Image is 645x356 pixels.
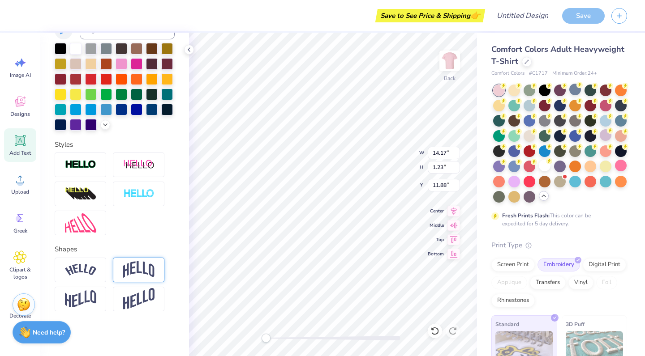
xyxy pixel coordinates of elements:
[470,10,480,21] span: 👉
[441,52,459,70] img: Back
[530,276,566,289] div: Transfers
[428,208,444,215] span: Center
[33,328,65,337] strong: Need help?
[596,276,617,289] div: Foil
[490,7,555,25] input: Untitled Design
[5,266,35,280] span: Clipart & logos
[491,44,624,67] span: Comfort Colors Adult Heavyweight T-Shirt
[65,264,96,276] img: Arc
[491,70,525,77] span: Comfort Colors
[491,294,535,307] div: Rhinestones
[444,74,456,82] div: Back
[65,213,96,233] img: Free Distort
[428,250,444,258] span: Bottom
[378,9,483,22] div: Save to See Price & Shipping
[428,236,444,243] span: Top
[123,288,155,310] img: Rise
[123,189,155,199] img: Negative Space
[529,70,548,77] span: # C1717
[55,140,73,150] label: Styles
[9,312,31,319] span: Decorate
[65,290,96,308] img: Flag
[583,258,626,271] div: Digital Print
[502,212,550,219] strong: Fresh Prints Flash:
[537,258,580,271] div: Embroidery
[123,159,155,170] img: Shadow
[502,212,612,228] div: This color can be expedited for 5 day delivery.
[552,70,597,77] span: Minimum Order: 24 +
[9,149,31,157] span: Add Text
[491,240,627,250] div: Print Type
[123,261,155,278] img: Arch
[10,72,31,79] span: Image AI
[55,244,77,254] label: Shapes
[428,222,444,229] span: Middle
[568,276,593,289] div: Vinyl
[13,227,27,234] span: Greek
[11,188,29,195] span: Upload
[10,110,30,118] span: Designs
[491,276,527,289] div: Applique
[566,319,585,329] span: 3D Puff
[65,160,96,170] img: Stroke
[491,258,535,271] div: Screen Print
[495,319,519,329] span: Standard
[262,334,271,343] div: Accessibility label
[65,187,96,201] img: 3D Illusion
